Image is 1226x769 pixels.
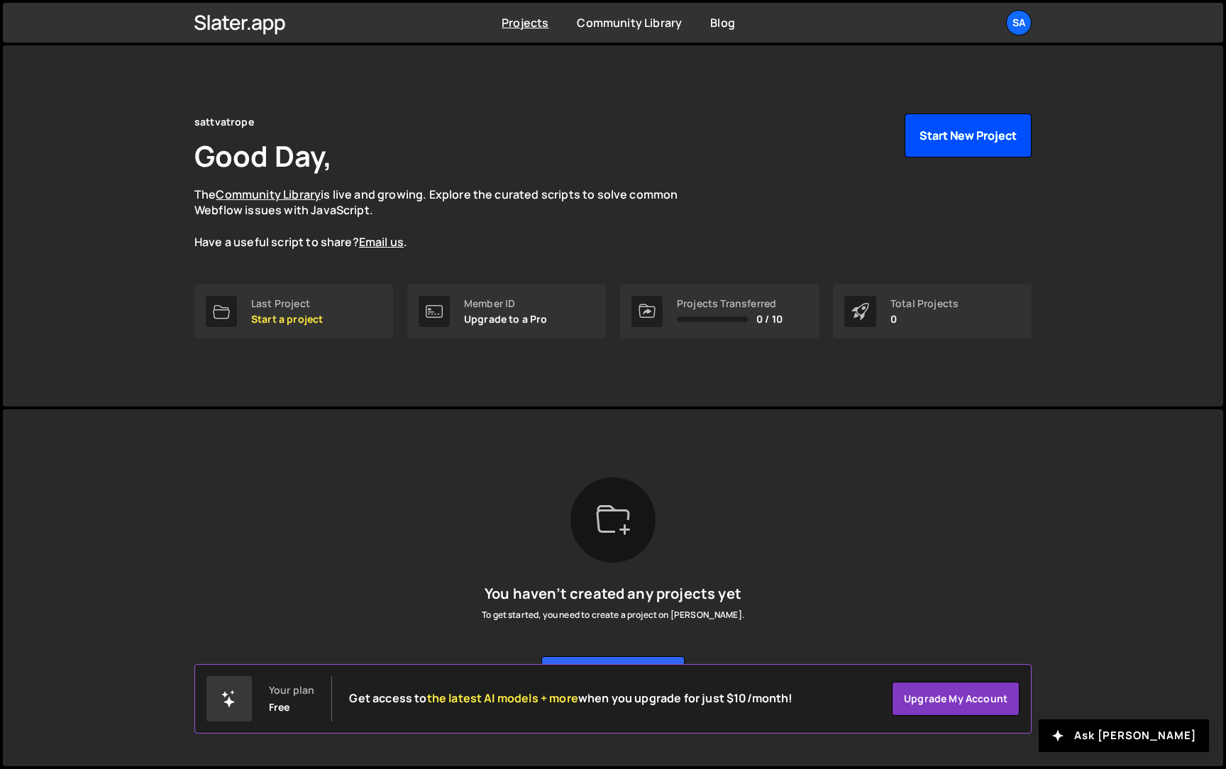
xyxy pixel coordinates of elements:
a: Last Project Start a project [194,284,393,338]
div: Your plan [269,685,314,696]
a: Email us [359,234,404,250]
div: Last Project [251,298,323,309]
a: Projects [502,15,548,31]
span: 0 / 10 [756,314,783,325]
h1: Good Day, [194,136,332,175]
span: the latest AI models + more [427,690,578,706]
p: The is live and growing. Explore the curated scripts to solve common Webflow issues with JavaScri... [194,187,705,250]
div: Projects Transferred [677,298,783,309]
a: Upgrade my account [892,682,1020,716]
h2: Get access to when you upgrade for just $10/month! [349,692,793,705]
p: 0 [890,314,959,325]
div: Free [269,702,290,713]
p: To get started, you need to create a project on [PERSON_NAME]. [482,608,744,622]
a: Community Library [577,15,682,31]
h5: You haven’t created any projects yet [482,585,744,602]
div: Member ID [464,298,548,309]
div: Total Projects [890,298,959,309]
a: sa [1006,10,1032,35]
button: Start New Project [905,114,1032,157]
button: Ask [PERSON_NAME] [1039,719,1209,752]
a: Blog [710,15,735,31]
button: Create your first project [541,656,685,690]
p: Upgrade to a Pro [464,314,548,325]
div: sattvatrope [194,114,254,131]
a: Community Library [216,187,321,202]
p: Start a project [251,314,323,325]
